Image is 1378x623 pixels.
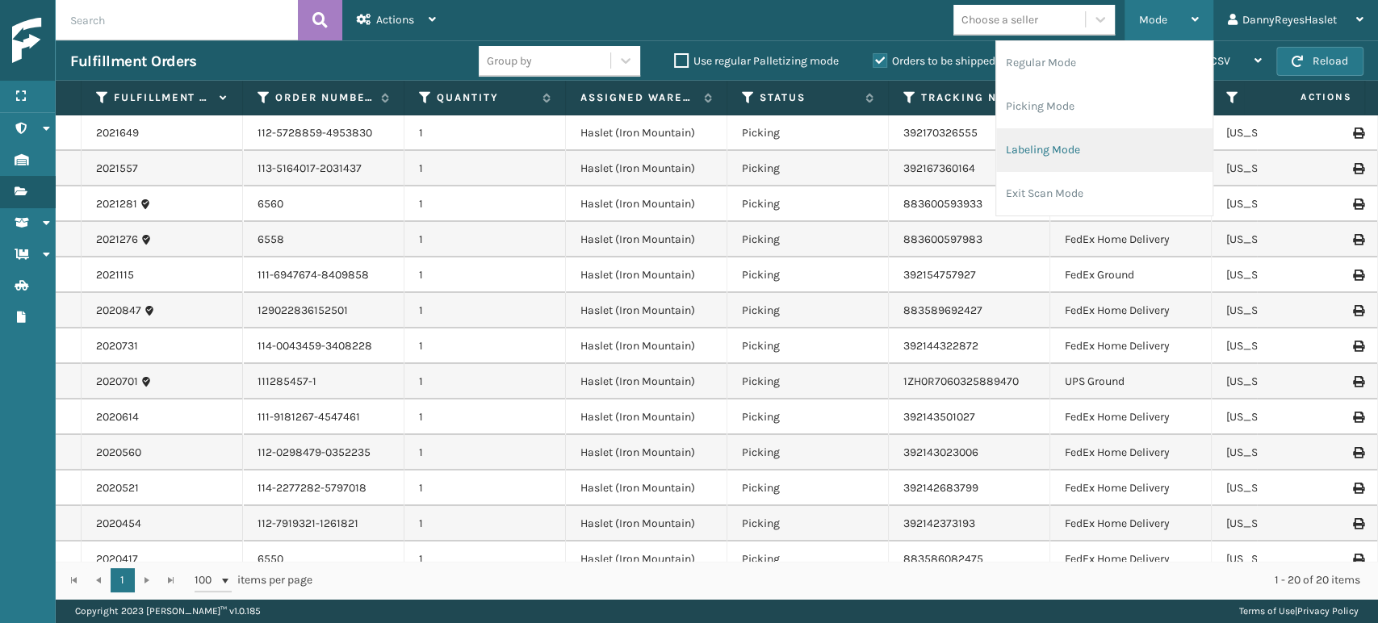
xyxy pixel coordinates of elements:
td: FedEx Home Delivery [1050,399,1212,435]
img: logo [12,18,157,64]
td: UPS Ground [1050,364,1212,399]
td: 1 [404,115,566,151]
td: 1 [404,399,566,435]
td: 1 [404,257,566,293]
td: 1 [404,435,566,470]
td: 112-5728859-4953830 [243,115,404,151]
td: 111-6947674-8409858 [243,257,404,293]
span: Actions [1249,84,1361,111]
td: Picking [727,115,889,151]
li: Exit Scan Mode [996,172,1213,215]
li: Labeling Mode [996,128,1213,172]
td: Picking [727,293,889,328]
i: Print Label [1353,234,1363,245]
label: Fulfillment Order Id [114,90,212,105]
td: Haslet (Iron Mountain) [566,470,727,506]
td: 1 [404,151,566,186]
td: FedEx Home Delivery [1050,541,1212,577]
td: [US_STATE] [1212,328,1373,364]
td: 112-7919321-1261821 [243,506,404,541]
button: Reload [1276,47,1363,76]
td: [US_STATE] [1212,435,1373,470]
td: [US_STATE] [1212,470,1373,506]
td: FedEx Ground [1050,257,1212,293]
td: Haslet (Iron Mountain) [566,506,727,541]
td: 111-9181267-4547461 [243,399,404,435]
a: 2020847 [96,303,141,319]
a: 2020521 [96,480,139,496]
h3: Fulfillment Orders [70,52,196,71]
td: Picking [727,541,889,577]
div: Group by [487,52,532,69]
a: Terms of Use [1239,605,1295,617]
td: FedEx Home Delivery [1050,470,1212,506]
a: 2020560 [96,445,141,461]
td: 114-0043459-3408228 [243,328,404,364]
td: 6558 [243,222,404,257]
a: 883600593933 [903,197,982,211]
td: FedEx Home Delivery [1050,293,1212,328]
a: 2020614 [96,409,139,425]
td: Haslet (Iron Mountain) [566,435,727,470]
td: FedEx Home Delivery [1050,328,1212,364]
a: 392142373193 [903,516,975,530]
td: Picking [727,470,889,506]
a: 2021276 [96,232,138,248]
td: Haslet (Iron Mountain) [566,328,727,364]
a: 392170326555 [903,126,978,140]
td: FedEx Home Delivery [1050,506,1212,541]
a: 392143023006 [903,445,978,459]
li: Regular Mode [996,41,1213,85]
label: Use regular Palletizing mode [674,54,839,68]
i: Print Label [1353,376,1363,387]
a: 1ZH0R7060325889470 [903,374,1019,388]
label: Order Number [275,90,373,105]
span: Mode [1139,13,1167,27]
div: 1 - 20 of 20 items [335,572,1360,588]
p: Copyright 2023 [PERSON_NAME]™ v 1.0.185 [75,599,261,623]
td: 6560 [243,186,404,222]
td: [US_STATE] [1212,399,1373,435]
td: 1 [404,470,566,506]
a: 883600597983 [903,232,982,246]
td: 1 [404,186,566,222]
a: 2020731 [96,338,138,354]
td: Haslet (Iron Mountain) [566,115,727,151]
td: FedEx Home Delivery [1050,435,1212,470]
td: [US_STATE] [1212,541,1373,577]
a: 2021281 [96,196,137,212]
td: 114-2277282-5797018 [243,470,404,506]
span: items per page [195,568,312,592]
i: Print Label [1353,163,1363,174]
div: | [1239,599,1359,623]
a: 392167360164 [903,161,975,175]
span: 100 [195,572,219,588]
td: Picking [727,328,889,364]
td: 1 [404,506,566,541]
a: 392143501027 [903,410,975,424]
i: Print Label [1353,341,1363,352]
label: Orders to be shipped [DATE] [873,54,1029,68]
td: 129022836152501 [243,293,404,328]
td: 113-5164017-2031437 [243,151,404,186]
i: Print Label [1353,447,1363,458]
td: [US_STATE] [1212,364,1373,399]
i: Print Label [1353,518,1363,529]
td: Picking [727,435,889,470]
td: Picking [727,257,889,293]
td: [US_STATE] [1212,293,1373,328]
td: Picking [727,364,889,399]
td: [US_STATE] [1212,222,1373,257]
a: 2020701 [96,374,138,390]
td: 111285457-1 [243,364,404,399]
i: Print Label [1353,305,1363,316]
i: Print Label [1353,270,1363,281]
td: [US_STATE] [1212,257,1373,293]
i: Print Label [1353,128,1363,139]
label: Assigned Warehouse [580,90,696,105]
td: Picking [727,186,889,222]
li: Picking Mode [996,85,1213,128]
td: Haslet (Iron Mountain) [566,257,727,293]
td: 1 [404,293,566,328]
td: Picking [727,151,889,186]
